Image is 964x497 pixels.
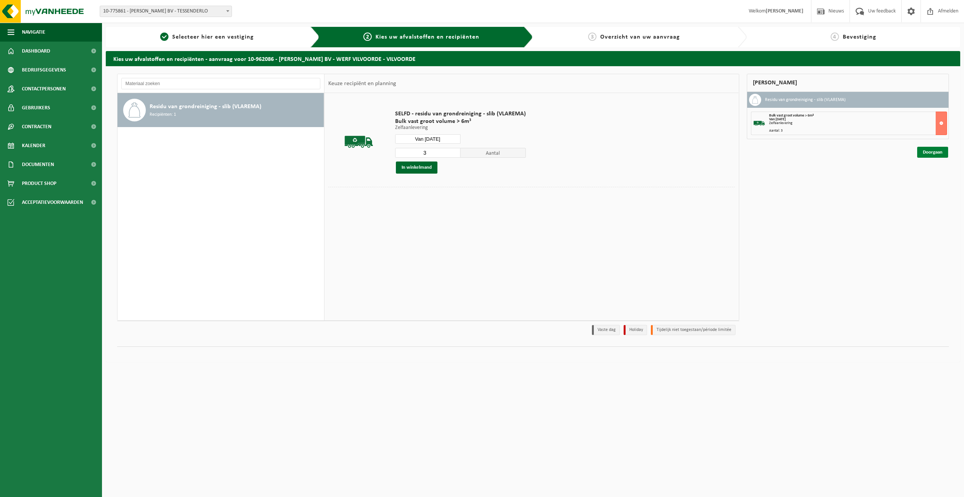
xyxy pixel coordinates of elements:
[22,42,50,61] span: Dashboard
[769,117,786,121] strong: Van [DATE]
[22,61,66,79] span: Bedrijfsgegevens
[22,117,51,136] span: Contracten
[100,6,232,17] span: 10-775861 - YVES MAES BV - TESSENDERLO
[150,111,176,118] span: Recipiënten: 1
[624,325,647,335] li: Holiday
[375,34,479,40] span: Kies uw afvalstoffen en recipiënten
[769,113,814,118] span: Bulk vast groot volume > 6m³
[150,102,261,111] span: Residu van grondreiniging - slib (VLAREMA)
[395,118,526,125] span: Bulk vast groot volume > 6m³
[395,125,526,130] p: Zelfaanlevering
[22,136,45,155] span: Kalender
[121,78,320,89] input: Materiaal zoeken
[117,93,324,127] button: Residu van grondreiniging - slib (VLAREMA) Recipiënten: 1
[396,162,437,174] button: In winkelmand
[395,134,460,144] input: Selecteer datum
[917,147,948,158] a: Doorgaan
[172,34,254,40] span: Selecteer hier een vestiging
[769,129,947,133] div: Aantal: 3
[324,74,400,93] div: Keuze recipiënt en planning
[588,33,596,41] span: 3
[843,34,876,40] span: Bevestiging
[22,23,45,42] span: Navigatie
[765,94,846,106] h3: Residu van grondreiniging - slib (VLAREMA)
[22,98,50,117] span: Gebruikers
[22,174,56,193] span: Product Shop
[160,33,168,41] span: 1
[766,8,803,14] strong: [PERSON_NAME]
[22,155,54,174] span: Documenten
[110,33,304,42] a: 1Selecteer hier een vestiging
[363,33,372,41] span: 2
[22,79,66,98] span: Contactpersonen
[600,34,680,40] span: Overzicht van uw aanvraag
[592,325,620,335] li: Vaste dag
[460,148,526,158] span: Aantal
[831,33,839,41] span: 4
[651,325,735,335] li: Tijdelijk niet toegestaan/période limitée
[747,74,949,92] div: [PERSON_NAME]
[22,193,83,212] span: Acceptatievoorwaarden
[106,51,960,66] h2: Kies uw afvalstoffen en recipiënten - aanvraag voor 10-962086 - [PERSON_NAME] BV - WERF VILVOORDE...
[769,121,947,125] div: Zelfaanlevering
[395,110,526,118] span: SELFD - residu van grondreiniging - slib (VLAREMA)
